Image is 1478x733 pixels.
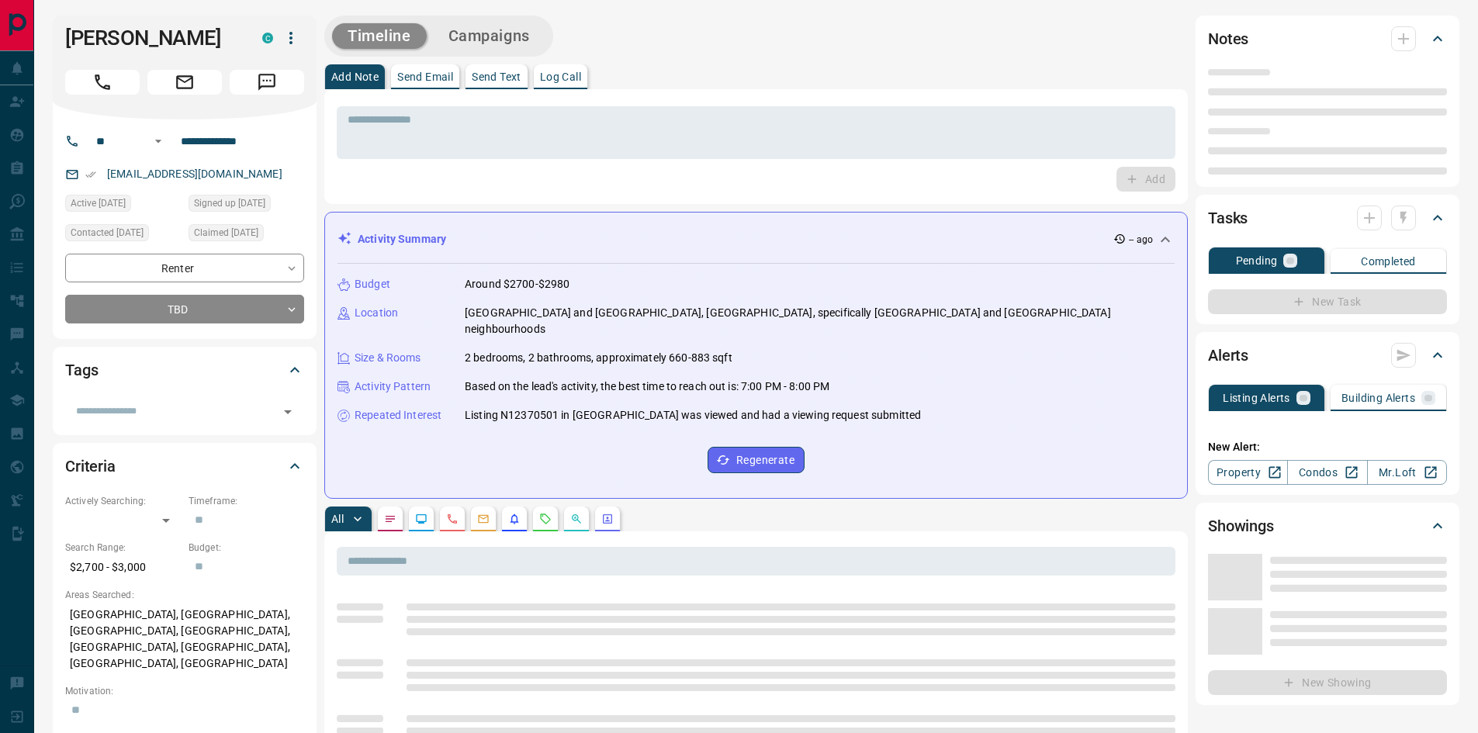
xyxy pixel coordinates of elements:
[1208,337,1447,374] div: Alerts
[1208,20,1447,57] div: Notes
[65,555,181,580] p: $2,700 - $3,000
[415,513,427,525] svg: Lead Browsing Activity
[65,541,181,555] p: Search Range:
[277,401,299,423] button: Open
[65,494,181,508] p: Actively Searching:
[508,513,521,525] svg: Listing Alerts
[65,26,239,50] h1: [PERSON_NAME]
[1361,256,1416,267] p: Completed
[1341,392,1415,403] p: Building Alerts
[472,71,521,82] p: Send Text
[189,224,304,246] div: Fri Sep 05 2025
[397,71,453,82] p: Send Email
[570,513,583,525] svg: Opportunities
[358,231,446,247] p: Activity Summary
[1287,460,1367,485] a: Condos
[465,379,829,395] p: Based on the lead's activity, the best time to reach out is: 7:00 PM - 8:00 PM
[65,295,304,323] div: TBD
[1208,460,1288,485] a: Property
[1208,343,1248,368] h2: Alerts
[1208,199,1447,237] div: Tasks
[446,513,459,525] svg: Calls
[355,350,421,366] p: Size & Rooms
[65,351,304,389] div: Tags
[384,513,396,525] svg: Notes
[1367,460,1447,485] a: Mr.Loft
[107,168,282,180] a: [EMAIL_ADDRESS][DOMAIN_NAME]
[355,305,398,321] p: Location
[337,225,1175,254] div: Activity Summary-- ago
[1129,233,1153,247] p: -- ago
[147,70,222,95] span: Email
[189,541,304,555] p: Budget:
[65,602,304,676] p: [GEOGRAPHIC_DATA], [GEOGRAPHIC_DATA], [GEOGRAPHIC_DATA], [GEOGRAPHIC_DATA], [GEOGRAPHIC_DATA], [G...
[1236,255,1278,266] p: Pending
[332,23,427,49] button: Timeline
[1208,513,1274,538] h2: Showings
[65,454,116,479] h2: Criteria
[65,448,304,485] div: Criteria
[149,132,168,150] button: Open
[540,71,581,82] p: Log Call
[601,513,614,525] svg: Agent Actions
[1208,26,1248,51] h2: Notes
[355,379,431,395] p: Activity Pattern
[1223,392,1290,403] p: Listing Alerts
[1208,439,1447,455] p: New Alert:
[331,513,344,524] p: All
[85,169,96,180] svg: Email Verified
[189,195,304,216] div: Fri Sep 05 2025
[355,276,390,292] p: Budget
[65,254,304,282] div: Renter
[65,588,304,602] p: Areas Searched:
[477,513,490,525] svg: Emails
[65,70,140,95] span: Call
[189,494,304,508] p: Timeframe:
[708,447,805,473] button: Regenerate
[65,195,181,216] div: Fri Sep 05 2025
[262,33,273,43] div: condos.ca
[65,684,304,698] p: Motivation:
[71,195,126,211] span: Active [DATE]
[230,70,304,95] span: Message
[194,195,265,211] span: Signed up [DATE]
[1208,507,1447,545] div: Showings
[465,276,569,292] p: Around $2700-$2980
[1208,206,1248,230] h2: Tasks
[65,224,181,246] div: Sun Sep 07 2025
[433,23,545,49] button: Campaigns
[194,225,258,240] span: Claimed [DATE]
[65,358,98,382] h2: Tags
[331,71,379,82] p: Add Note
[465,407,921,424] p: Listing N12370501 in [GEOGRAPHIC_DATA] was viewed and had a viewing request submitted
[71,225,144,240] span: Contacted [DATE]
[465,305,1175,337] p: [GEOGRAPHIC_DATA] and [GEOGRAPHIC_DATA], [GEOGRAPHIC_DATA], specifically [GEOGRAPHIC_DATA] and [G...
[355,407,441,424] p: Repeated Interest
[465,350,732,366] p: 2 bedrooms, 2 bathrooms, approximately 660-883 sqft
[539,513,552,525] svg: Requests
